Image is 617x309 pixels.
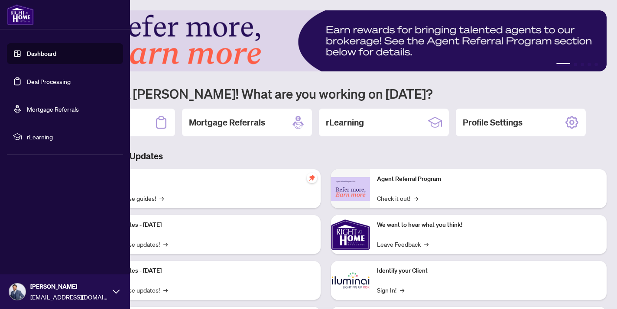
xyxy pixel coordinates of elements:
[594,63,598,66] button: 5
[377,220,600,230] p: We want to hear what you think!
[189,116,265,129] h2: Mortgage Referrals
[588,63,591,66] button: 4
[377,193,418,203] a: Check it out!→
[45,10,607,71] img: Slide 0
[400,285,404,295] span: →
[30,282,108,291] span: [PERSON_NAME]
[574,63,577,66] button: 2
[27,50,56,58] a: Dashboard
[9,283,26,300] img: Profile Icon
[91,174,314,184] p: Self-Help
[159,193,164,203] span: →
[377,285,404,295] a: Sign In!→
[377,174,600,184] p: Agent Referral Program
[556,63,570,66] button: 1
[331,177,370,201] img: Agent Referral Program
[331,215,370,254] img: We want to hear what you think!
[331,261,370,300] img: Identify your Client
[307,173,317,183] span: pushpin
[30,292,108,302] span: [EMAIL_ADDRESS][DOMAIN_NAME]
[414,193,418,203] span: →
[581,63,584,66] button: 3
[91,220,314,230] p: Platform Updates - [DATE]
[45,150,607,162] h3: Brokerage & Industry Updates
[377,266,600,276] p: Identify your Client
[163,285,168,295] span: →
[27,132,117,142] span: rLearning
[424,239,429,249] span: →
[91,266,314,276] p: Platform Updates - [DATE]
[7,4,34,25] img: logo
[326,116,364,129] h2: rLearning
[27,105,79,113] a: Mortgage Referrals
[377,239,429,249] a: Leave Feedback→
[27,77,71,85] a: Deal Processing
[463,116,523,129] h2: Profile Settings
[45,85,607,102] h1: Welcome back [PERSON_NAME]! What are you working on [DATE]?
[163,239,168,249] span: →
